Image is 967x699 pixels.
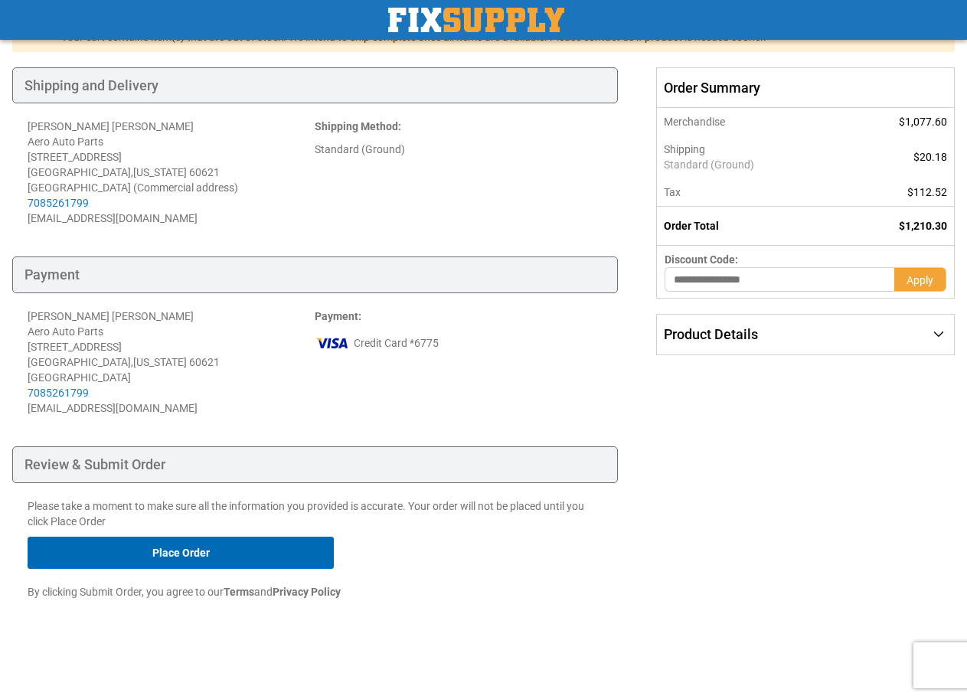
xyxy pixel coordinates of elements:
div: Credit Card *6775 [315,332,602,354]
div: Payment [12,256,618,293]
p: By clicking Submit Order, you agree to our and [28,584,603,599]
span: $20.18 [913,151,947,163]
span: [EMAIL_ADDRESS][DOMAIN_NAME] [28,402,198,414]
th: Tax [656,178,842,207]
span: Apply [907,274,933,286]
span: Standard (Ground) [664,157,835,172]
span: Shipping [664,143,705,155]
span: $112.52 [907,186,947,198]
span: $1,077.60 [899,116,947,128]
img: vi.png [315,332,350,354]
div: Review & Submit Order [12,446,618,483]
strong: : [315,120,401,132]
div: Standard (Ground) [315,142,602,157]
div: [PERSON_NAME] [PERSON_NAME] Aero Auto Parts [STREET_ADDRESS] [GEOGRAPHIC_DATA] , 60621 [GEOGRAPHI... [28,309,315,400]
strong: Terms [224,586,254,598]
address: [PERSON_NAME] [PERSON_NAME] Aero Auto Parts [STREET_ADDRESS] [GEOGRAPHIC_DATA] , 60621 [GEOGRAPHI... [28,119,315,226]
button: Apply [894,267,946,292]
span: $1,210.30 [899,220,947,232]
strong: Order Total [664,220,719,232]
span: [US_STATE] [133,356,187,368]
a: store logo [388,8,564,32]
div: Shipping and Delivery [12,67,618,104]
button: Place Order [28,537,334,569]
span: [EMAIL_ADDRESS][DOMAIN_NAME] [28,212,198,224]
p: Please take a moment to make sure all the information you provided is accurate. Your order will n... [28,498,603,529]
strong: Privacy Policy [273,586,341,598]
span: Shipping Method [315,120,398,132]
span: Order Summary [656,67,955,109]
strong: : [315,310,361,322]
a: 7085261799 [28,197,89,209]
span: [US_STATE] [133,166,187,178]
span: Discount Code: [665,253,738,266]
img: Fix Industrial Supply [388,8,564,32]
span: Product Details [664,326,758,342]
a: 7085261799 [28,387,89,399]
th: Merchandise [656,108,842,136]
span: Payment [315,310,358,322]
